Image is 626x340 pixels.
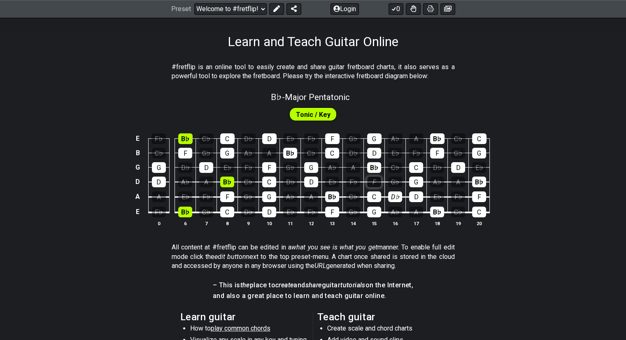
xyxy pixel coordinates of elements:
div: C♭ [199,133,214,144]
select: Preset [194,3,267,15]
div: A [152,191,166,202]
h2: Teach guitar [317,312,446,321]
div: G [367,207,381,217]
th: 16 [385,219,406,228]
li: How to [190,324,307,335]
em: the [240,281,250,289]
div: A♭ [388,207,402,217]
div: D [304,177,318,187]
em: what you see is what you get [291,243,377,251]
h4: and also a great place to learn and teach guitar online. [213,291,413,300]
p: #fretflip is an online tool to easily create and share guitar fretboard charts, it also serves as... [172,63,455,81]
div: A♭ [388,133,403,144]
span: B♭ - Major Pentatonic [271,92,350,102]
button: Login [330,3,359,15]
div: A [304,191,318,202]
th: 10 [259,219,280,228]
th: 14 [343,219,364,228]
div: F [430,148,444,158]
div: B♭ [220,177,234,187]
th: 6 [175,219,196,228]
div: D [409,191,423,202]
div: C [472,133,486,144]
div: E♭ [283,133,298,144]
div: A♭ [241,148,255,158]
p: All content at #fretflip can be edited in a manner. To enable full edit mode click the next to th... [172,243,455,270]
td: E [133,131,143,146]
div: D♭ [283,177,297,187]
h2: Learn guitar [180,312,309,321]
div: B♭ [430,133,444,144]
div: G [472,148,486,158]
div: F♭ [346,177,360,187]
div: D♭ [346,148,360,158]
div: B♭ [367,162,381,173]
div: G♭ [241,191,255,202]
td: D [133,175,143,189]
div: B♭ [283,148,297,158]
div: F [178,148,192,158]
div: F [262,162,276,173]
div: D♭ [430,162,444,173]
div: E♭ [220,162,234,173]
th: 18 [427,219,448,228]
h1: Learn and Teach Guitar Online [228,34,398,49]
div: F♭ [152,207,166,217]
td: G [133,160,143,175]
button: 0 [389,3,403,15]
th: 17 [406,219,427,228]
div: F [367,177,381,187]
div: G♭ [283,162,297,173]
div: C♭ [346,191,360,202]
div: B♭ [178,133,193,144]
span: Preset [171,5,191,13]
div: G♭ [451,148,465,158]
div: A [409,133,424,144]
div: C♭ [388,162,402,173]
div: C [325,148,339,158]
button: Toggle Dexterity for all fretkits [406,3,421,15]
em: share [305,281,322,289]
div: A♭ [430,177,444,187]
div: G♭ [388,177,402,187]
div: F♭ [409,148,423,158]
th: 7 [196,219,217,228]
th: 0 [148,219,169,228]
th: 20 [469,219,490,228]
li: Create scale and chord charts [327,324,444,335]
div: F [472,191,486,202]
div: A [262,148,276,158]
div: C♭ [241,177,255,187]
div: F♭ [241,162,255,173]
div: G [262,191,276,202]
th: 19 [448,219,469,228]
div: A♭ [325,162,339,173]
div: D [262,133,277,144]
div: A♭ [178,177,192,187]
div: C♭ [451,207,465,217]
div: G♭ [199,148,213,158]
div: F♭ [151,133,166,144]
button: Share Preset [286,3,301,15]
div: D [262,207,276,217]
th: 11 [280,219,301,228]
span: play common chords [211,324,270,332]
div: E♭ [388,148,402,158]
div: G♭ [346,133,361,144]
div: D♭ [388,191,402,202]
div: D♭ [241,133,256,144]
div: E♭ [472,162,486,173]
th: 9 [238,219,259,228]
div: G♭ [346,207,360,217]
em: URL [314,262,326,270]
div: B♭ [472,177,486,187]
em: edit button [214,253,246,261]
th: 8 [217,219,238,228]
div: F♭ [304,133,319,144]
button: Create image [440,3,455,15]
button: Edit Preset [269,3,284,15]
div: D [451,162,465,173]
div: G [152,162,166,173]
span: First enable full edit mode to edit [296,109,330,121]
em: tutorials [340,281,365,289]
